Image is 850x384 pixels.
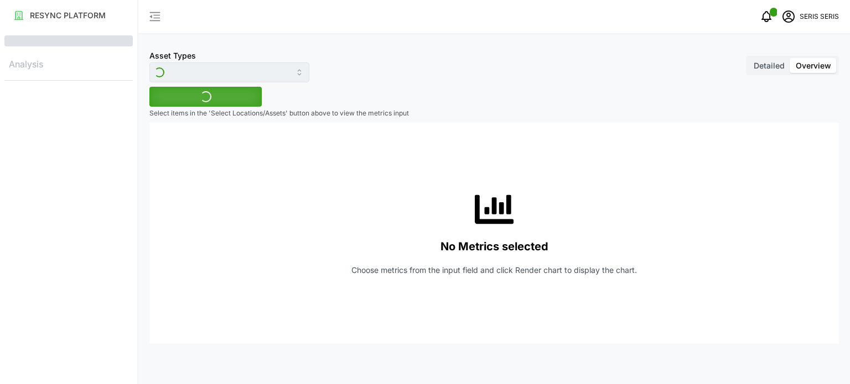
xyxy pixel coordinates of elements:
label: Asset Types [149,50,196,62]
a: RESYNC PLATFORM [4,4,133,27]
p: No Metrics selected [440,238,548,256]
button: schedule [778,6,800,28]
p: RESYNC PLATFORM [30,10,106,21]
p: Select items in the 'Select Locations/Assets' button above to view the metrics input [149,109,839,118]
span: Overview [796,61,831,70]
p: Choose metrics from the input field and click Render chart to display the chart. [351,265,637,276]
button: RESYNC PLATFORM [4,6,133,25]
span: Detailed [754,61,785,70]
p: SERIS SERIS [800,12,839,22]
p: Analysis [4,55,133,71]
button: notifications [755,6,778,28]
